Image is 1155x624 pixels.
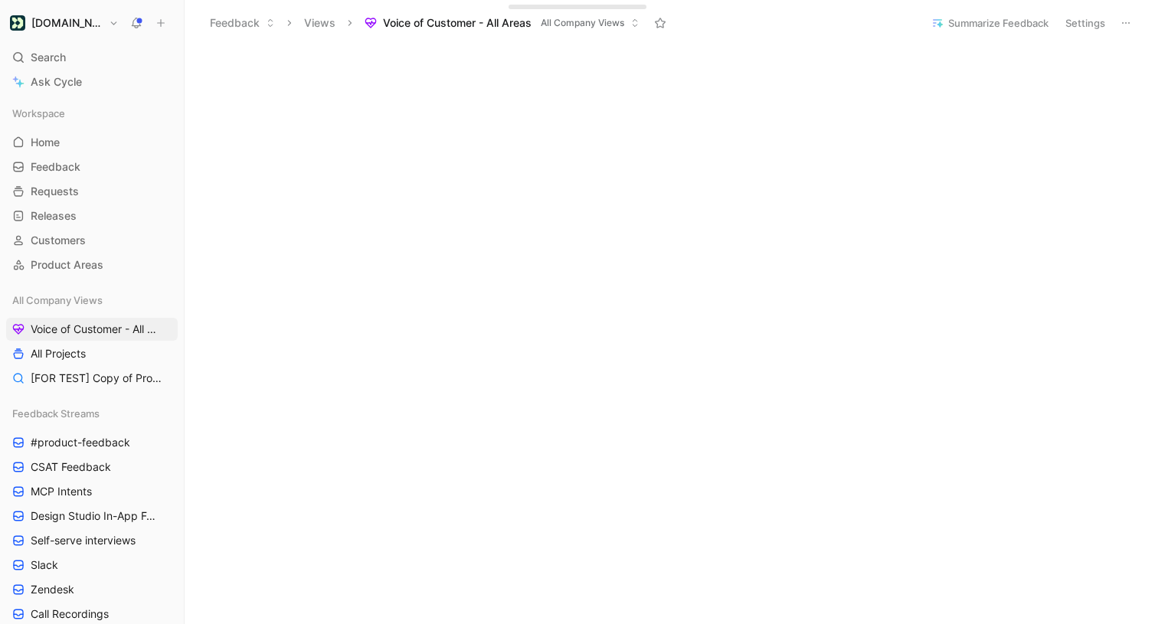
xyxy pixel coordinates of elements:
[6,229,178,252] a: Customers
[31,459,111,475] span: CSAT Feedback
[6,402,178,425] div: Feedback Streams
[297,11,342,34] button: Views
[31,48,66,67] span: Search
[6,46,178,69] div: Search
[358,11,646,34] button: Voice of Customer - All AreasAll Company Views
[31,582,74,597] span: Zendesk
[6,342,178,365] a: All Projects
[31,322,158,337] span: Voice of Customer - All Areas
[31,435,130,450] span: #product-feedback
[31,484,92,499] span: MCP Intents
[31,233,86,248] span: Customers
[6,70,178,93] a: Ask Cycle
[31,135,60,150] span: Home
[31,159,80,175] span: Feedback
[6,204,178,227] a: Releases
[6,180,178,203] a: Requests
[31,346,86,361] span: All Projects
[31,208,77,224] span: Releases
[6,102,178,125] div: Workspace
[6,289,178,312] div: All Company Views
[541,15,624,31] span: All Company Views
[924,12,1055,34] button: Summarize Feedback
[31,16,103,30] h1: [DOMAIN_NAME]
[10,15,25,31] img: Customer.io
[31,508,159,524] span: Design Studio In-App Feedback
[31,184,79,199] span: Requests
[6,253,178,276] a: Product Areas
[31,257,103,273] span: Product Areas
[12,406,100,421] span: Feedback Streams
[6,505,178,528] a: Design Studio In-App Feedback
[31,73,82,91] span: Ask Cycle
[6,578,178,601] a: Zendesk
[6,131,178,154] a: Home
[6,554,178,577] a: Slack
[12,292,103,308] span: All Company Views
[203,11,282,34] button: Feedback
[6,318,178,341] a: Voice of Customer - All Areas
[6,155,178,178] a: Feedback
[1058,12,1112,34] button: Settings
[6,529,178,552] a: Self-serve interviews
[6,431,178,454] a: #product-feedback
[6,367,178,390] a: [FOR TEST] Copy of Projects for Discovery
[31,606,109,622] span: Call Recordings
[383,15,532,31] span: Voice of Customer - All Areas
[6,456,178,479] a: CSAT Feedback
[6,289,178,390] div: All Company ViewsVoice of Customer - All AreasAll Projects[FOR TEST] Copy of Projects for Discovery
[31,557,58,573] span: Slack
[6,480,178,503] a: MCP Intents
[6,12,123,34] button: Customer.io[DOMAIN_NAME]
[31,533,136,548] span: Self-serve interviews
[31,371,162,386] span: [FOR TEST] Copy of Projects for Discovery
[12,106,65,121] span: Workspace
